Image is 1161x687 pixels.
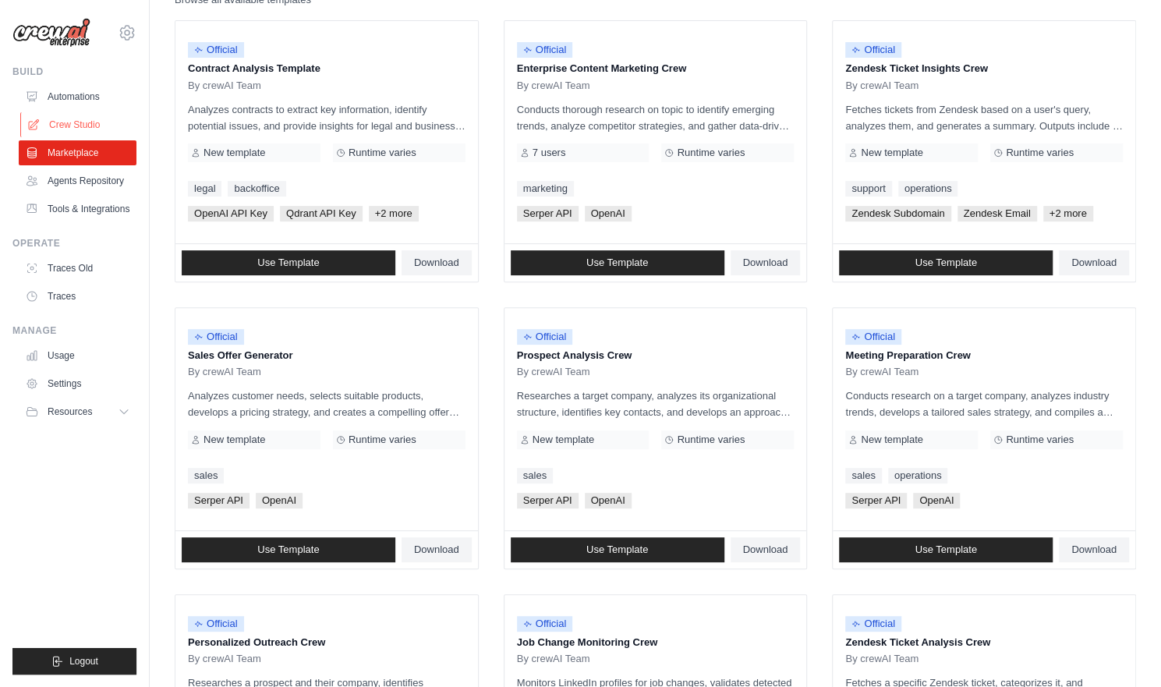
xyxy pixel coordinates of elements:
[12,648,136,675] button: Logout
[731,537,801,562] a: Download
[845,468,881,483] a: sales
[204,434,265,446] span: New template
[845,206,950,221] span: Zendesk Subdomain
[402,250,472,275] a: Download
[19,140,136,165] a: Marketplace
[845,348,1123,363] p: Meeting Preparation Crew
[586,544,648,556] span: Use Template
[188,468,224,483] a: sales
[677,147,745,159] span: Runtime varies
[257,257,319,269] span: Use Template
[188,348,465,363] p: Sales Offer Generator
[861,147,922,159] span: New template
[349,434,416,446] span: Runtime varies
[898,181,958,197] a: operations
[845,366,919,378] span: By crewAI Team
[845,653,919,665] span: By crewAI Team
[414,544,459,556] span: Download
[188,206,274,221] span: OpenAI API Key
[369,206,419,221] span: +2 more
[845,42,901,58] span: Official
[915,544,977,556] span: Use Template
[1006,434,1074,446] span: Runtime varies
[957,206,1037,221] span: Zendesk Email
[1043,206,1093,221] span: +2 more
[414,257,459,269] span: Download
[677,434,745,446] span: Runtime varies
[188,42,244,58] span: Official
[188,366,261,378] span: By crewAI Team
[402,537,472,562] a: Download
[845,101,1123,134] p: Fetches tickets from Zendesk based on a user's query, analyzes them, and generates a summary. Out...
[188,101,465,134] p: Analyzes contracts to extract key information, identify potential issues, and provide insights fo...
[517,493,579,508] span: Serper API
[182,537,395,562] a: Use Template
[1059,537,1129,562] a: Download
[517,616,573,632] span: Official
[743,257,788,269] span: Download
[845,181,891,197] a: support
[533,147,566,159] span: 7 users
[517,206,579,221] span: Serper API
[839,537,1053,562] a: Use Template
[20,112,138,137] a: Crew Studio
[517,348,795,363] p: Prospect Analysis Crew
[888,468,948,483] a: operations
[517,388,795,420] p: Researches a target company, analyzes its organizational structure, identifies key contacts, and ...
[12,237,136,250] div: Operate
[586,257,648,269] span: Use Template
[188,653,261,665] span: By crewAI Team
[188,181,221,197] a: legal
[280,206,363,221] span: Qdrant API Key
[517,42,573,58] span: Official
[845,80,919,92] span: By crewAI Team
[517,468,553,483] a: sales
[228,181,285,197] a: backoffice
[861,434,922,446] span: New template
[517,366,590,378] span: By crewAI Team
[19,284,136,309] a: Traces
[188,388,465,420] p: Analyzes customer needs, selects suitable products, develops a pricing strategy, and creates a co...
[845,61,1123,76] p: Zendesk Ticket Insights Crew
[517,181,574,197] a: marketing
[19,168,136,193] a: Agents Repository
[845,616,901,632] span: Official
[839,250,1053,275] a: Use Template
[517,635,795,650] p: Job Change Monitoring Crew
[1059,250,1129,275] a: Download
[517,329,573,345] span: Official
[517,653,590,665] span: By crewAI Team
[188,616,244,632] span: Official
[517,80,590,92] span: By crewAI Team
[19,371,136,396] a: Settings
[913,493,960,508] span: OpenAI
[1071,257,1117,269] span: Download
[182,250,395,275] a: Use Template
[915,257,977,269] span: Use Template
[188,635,465,650] p: Personalized Outreach Crew
[19,399,136,424] button: Resources
[743,544,788,556] span: Download
[19,84,136,109] a: Automations
[1071,544,1117,556] span: Download
[585,206,632,221] span: OpenAI
[349,147,416,159] span: Runtime varies
[257,544,319,556] span: Use Template
[585,493,632,508] span: OpenAI
[12,18,90,48] img: Logo
[845,329,901,345] span: Official
[1006,147,1074,159] span: Runtime varies
[845,635,1123,650] p: Zendesk Ticket Analysis Crew
[19,256,136,281] a: Traces Old
[845,388,1123,420] p: Conducts research on a target company, analyzes industry trends, develops a tailored sales strate...
[188,80,261,92] span: By crewAI Team
[12,66,136,78] div: Build
[188,493,250,508] span: Serper API
[256,493,303,508] span: OpenAI
[731,250,801,275] a: Download
[188,61,465,76] p: Contract Analysis Template
[69,655,98,668] span: Logout
[511,537,724,562] a: Use Template
[48,405,92,418] span: Resources
[19,197,136,221] a: Tools & Integrations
